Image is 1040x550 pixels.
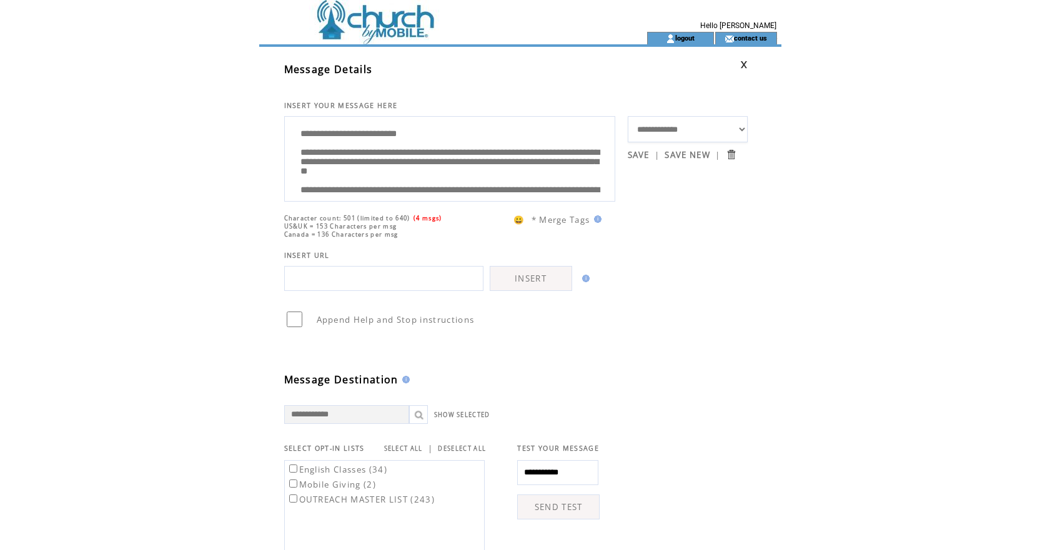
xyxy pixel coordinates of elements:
input: Submit [725,149,737,160]
a: SELECT ALL [384,444,423,453]
span: | [655,149,660,160]
img: help.gif [399,376,410,383]
span: | [715,149,720,160]
img: account_icon.gif [666,34,675,44]
span: * Merge Tags [532,214,590,225]
span: Message Details [284,62,373,76]
a: INSERT [490,266,572,291]
input: Mobile Giving (2) [289,479,297,488]
img: help.gif [590,215,602,223]
a: SAVE NEW [665,149,710,160]
label: OUTREACH MASTER LIST (243) [287,494,435,505]
a: SAVE [628,149,650,160]
span: (4 msgs) [414,214,442,222]
span: Message Destination [284,373,399,386]
span: INSERT URL [284,251,330,260]
img: help.gif [578,275,590,282]
span: Hello [PERSON_NAME] [700,21,776,30]
a: logout [675,34,695,42]
span: INSERT YOUR MESSAGE HERE [284,101,398,110]
span: Canada = 136 Characters per msg [284,230,399,238]
span: | [428,443,433,454]
span: SELECT OPT-IN LISTS [284,444,365,453]
span: Character count: 501 (limited to 640) [284,214,410,222]
input: English Classes (34) [289,464,297,473]
a: DESELECT ALL [438,444,486,453]
span: 😀 [513,214,525,225]
a: SEND TEST [517,494,600,519]
span: TEST YOUR MESSAGE [517,444,599,453]
span: Append Help and Stop instructions [317,314,475,325]
span: US&UK = 153 Characters per msg [284,222,397,230]
label: Mobile Giving (2) [287,479,377,490]
a: SHOW SELECTED [434,411,490,419]
input: OUTREACH MASTER LIST (243) [289,494,297,503]
label: English Classes (34) [287,464,388,475]
img: contact_us_icon.gif [725,34,734,44]
a: contact us [734,34,767,42]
